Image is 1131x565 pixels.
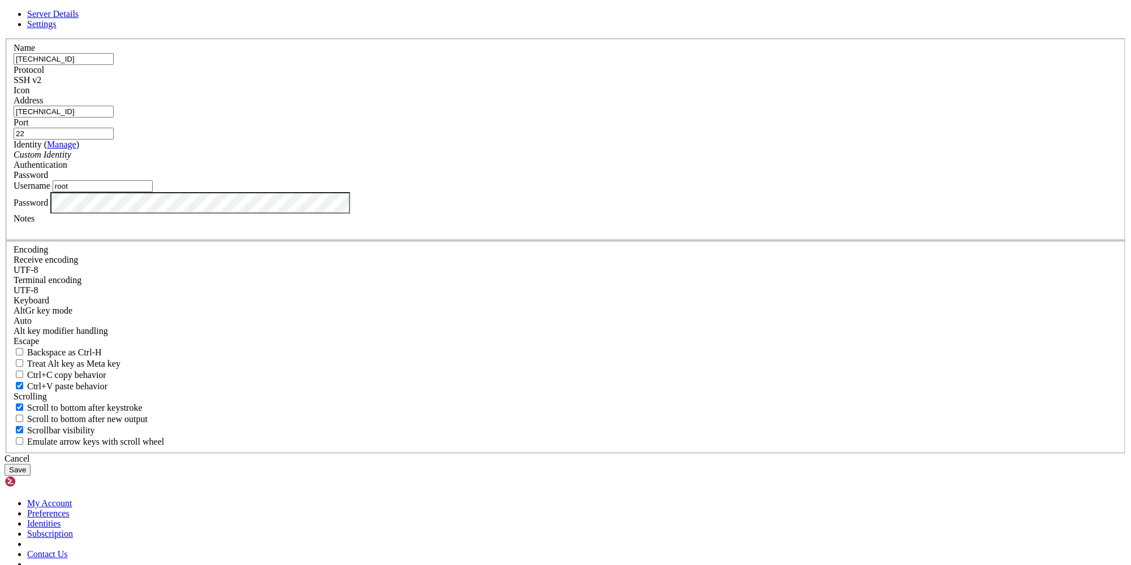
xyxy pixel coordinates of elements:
[27,508,70,518] a: Preferences
[27,519,61,528] a: Identities
[14,336,1117,346] div: Escape
[16,382,23,389] input: Ctrl+V paste behavior
[14,255,78,264] label: Set the expected encoding for data received from the host. If the encodings do not match, visual ...
[14,265,1117,275] div: UTF-8
[27,414,148,424] span: Scroll to bottom after new output
[16,426,23,433] input: Scrollbar visibility
[27,359,120,368] span: Treat Alt key as Meta key
[14,381,107,391] label: Ctrl+V pastes if true, sends ^V to host if false. Ctrl+Shift+V sends ^V to host if true, pastes i...
[14,275,81,285] label: The default terminal encoding. ISO-2022 enables character map translations (like graphics maps). ...
[16,415,23,422] input: Scroll to bottom after new output
[16,403,23,411] input: Scroll to bottom after keystroke
[14,359,120,368] label: Whether the Alt key acts as a Meta key or as a distinct Alt key.
[16,359,23,367] input: Treat Alt key as Meta key
[14,392,47,401] label: Scrolling
[14,316,32,325] span: Auto
[14,265,38,275] span: UTF-8
[27,19,57,29] a: Settings
[14,370,106,380] label: Ctrl-C copies if true, send ^C to host if false. Ctrl-Shift-C sends ^C to host if true, copies if...
[14,75,41,85] span: SSH v2
[14,170,1117,180] div: Password
[14,150,71,159] i: Custom Identity
[27,529,73,538] a: Subscription
[5,464,31,476] button: Save
[44,140,79,149] span: ( )
[14,85,29,95] label: Icon
[27,549,68,559] a: Contact Us
[27,381,107,391] span: Ctrl+V paste behavior
[14,140,79,149] label: Identity
[14,425,95,435] label: The vertical scrollbar mode.
[53,180,153,192] input: Login Username
[27,425,95,435] span: Scrollbar visibility
[14,414,148,424] label: Scroll to bottom after new output.
[27,498,72,508] a: My Account
[27,403,143,412] span: Scroll to bottom after keystroke
[14,106,114,118] input: Host Name or IP
[16,371,23,378] input: Ctrl+C copy behavior
[14,65,44,75] label: Protocol
[14,347,102,357] label: If true, the backspace should send BS ('\x08', aka ^H). Otherwise the backspace key should send '...
[14,95,43,105] label: Address
[14,214,34,223] label: Notes
[14,43,35,53] label: Name
[14,118,29,127] label: Port
[27,437,164,446] span: Emulate arrow keys with scroll wheel
[14,285,38,295] span: UTF-8
[14,150,1117,160] div: Custom Identity
[14,197,48,207] label: Password
[27,9,79,19] a: Server Details
[14,437,164,446] label: When using the alternative screen buffer, and DECCKM (Application Cursor Keys) is active, mouse w...
[14,170,48,180] span: Password
[14,306,72,315] label: Set the expected encoding for data received from the host. If the encodings do not match, visual ...
[14,316,1117,326] div: Auto
[47,140,76,149] a: Manage
[14,285,1117,295] div: UTF-8
[14,295,49,305] label: Keyboard
[14,160,67,169] label: Authentication
[14,336,39,346] span: Escape
[14,75,1117,85] div: SSH v2
[27,370,106,380] span: Ctrl+C copy behavior
[16,437,23,445] input: Emulate arrow keys with scroll wheel
[14,326,108,336] label: Controls how the Alt key is handled. Escape: Send an ESC prefix. 8-Bit: Add 128 to the typed char...
[5,454,1126,464] div: Cancel
[5,476,70,487] img: Shellngn
[14,403,143,412] label: Whether to scroll to the bottom on any keystroke.
[14,245,48,254] label: Encoding
[16,348,23,355] input: Backspace as Ctrl-H
[27,347,102,357] span: Backspace as Ctrl-H
[14,128,114,140] input: Port Number
[14,181,50,190] label: Username
[14,53,114,65] input: Server Name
